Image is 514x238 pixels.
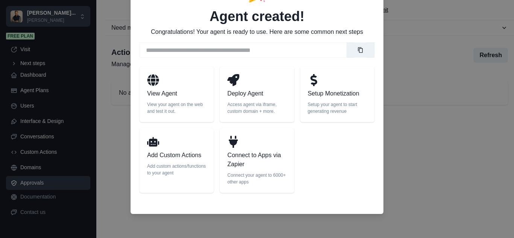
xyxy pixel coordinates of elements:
p: View your agent on the web and test it out. [147,101,206,115]
p: Connect your agent to 6000+ other apps [227,172,286,185]
p: Congratulations! Your agent is ready to use. Here are some common next steps [151,27,363,36]
p: Connect to Apps via Zapier [227,151,286,169]
p: Add custom actions/functions to your agent [147,163,206,176]
h2: Agent created! [210,8,304,24]
button: Copy link [353,42,368,58]
p: Setup Monetization [308,89,367,98]
p: Deploy Agent [227,89,286,98]
p: View Agent [147,89,206,98]
a: View AgentView your agent on the web and test it out. [140,67,214,122]
p: Add Custom Actions [147,151,206,160]
p: Access agent via iframe, custom domain + more. [227,101,286,115]
p: Setup your agent to start generating revenue [308,101,367,115]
